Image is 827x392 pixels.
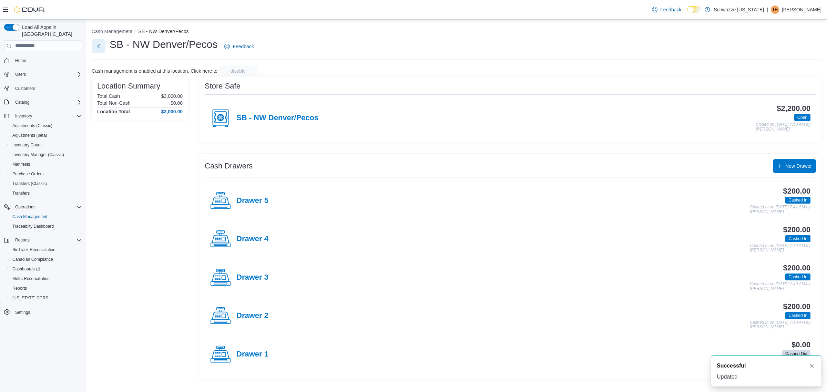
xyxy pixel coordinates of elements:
h4: Drawer 2 [236,311,268,320]
button: Inventory [12,112,35,120]
h3: $0.00 [792,341,810,349]
span: Inventory Manager (Classic) [12,152,64,157]
a: Metrc Reconciliation [10,275,52,283]
span: Inventory [12,112,82,120]
span: Reports [12,236,82,244]
h4: $3,000.00 [161,109,183,114]
h3: $200.00 [783,226,810,234]
h3: $200.00 [783,264,810,272]
button: Cash Management [92,29,132,34]
h4: Drawer 5 [236,196,268,205]
button: Inventory [1,111,85,121]
a: Customers [12,84,38,93]
span: Cashed In [785,235,810,242]
button: Adjustments (Classic) [7,121,85,131]
span: Canadian Compliance [10,255,82,264]
span: Cashed In [785,197,810,204]
span: Successful [717,362,746,370]
h4: Drawer 3 [236,273,268,282]
a: Inventory Count [10,141,44,149]
span: Cash Management [10,213,82,221]
a: Inventory Manager (Classic) [10,151,67,159]
span: Adjustments (Classic) [12,123,52,128]
h4: SB - NW Denver/Pecos [236,114,318,123]
button: Operations [1,202,85,212]
span: Traceabilty Dashboard [10,222,82,230]
img: Cova [14,6,45,13]
input: Dark Mode [687,6,702,13]
span: Manifests [10,160,82,168]
p: Cashed In on [DATE] 7:40 AM by [PERSON_NAME] [750,244,810,253]
button: Traceabilty Dashboard [7,221,85,231]
h3: Store Safe [205,82,241,90]
a: Home [12,56,29,65]
span: Metrc Reconciliation [10,275,82,283]
span: Feedback [233,43,254,50]
button: disable [219,65,257,76]
span: Open [797,114,807,121]
span: Customers [12,84,82,93]
p: [PERSON_NAME] [782,6,821,14]
button: Next [92,39,105,53]
span: Inventory [15,113,32,119]
button: Reports [1,235,85,245]
span: Users [15,72,26,77]
a: Feedback [222,40,256,53]
button: Transfers [7,188,85,198]
span: New Drawer [785,163,812,169]
button: New Drawer [773,159,816,173]
button: BioTrack Reconciliation [7,245,85,255]
span: Transfers [10,189,82,197]
span: Metrc Reconciliation [12,276,50,281]
span: Cashed In [788,312,807,319]
div: TJ Holt [771,6,779,14]
span: Cashed In [785,274,810,280]
button: SB - NW Denver/Pecos [138,29,188,34]
p: Schwazze [US_STATE] [714,6,764,14]
a: Adjustments (Classic) [10,122,55,130]
p: Cashed In on [DATE] 7:40 AM by [PERSON_NAME] [750,320,810,330]
button: Operations [12,203,38,211]
button: Manifests [7,159,85,169]
h4: Location Total [97,109,130,114]
span: Inventory Count [10,141,82,149]
span: Customers [15,86,35,91]
span: Operations [12,203,82,211]
span: Adjustments (Classic) [10,122,82,130]
span: Dashboards [10,265,82,273]
span: Purchase Orders [12,171,44,177]
button: Settings [1,307,85,317]
button: Home [1,55,85,65]
a: [US_STATE] CCRS [10,294,51,302]
p: $0.00 [171,100,183,106]
span: Purchase Orders [10,170,82,178]
a: Transfers [10,189,32,197]
a: Traceabilty Dashboard [10,222,57,230]
a: Cash Management [10,213,50,221]
button: Reports [12,236,32,244]
h3: $200.00 [783,187,810,195]
button: Catalog [1,97,85,107]
h3: $2,200.00 [777,104,810,113]
div: Updated [717,373,816,381]
button: Users [12,70,29,79]
span: Reports [15,237,30,243]
span: disable [231,68,246,74]
span: Users [12,70,82,79]
button: [US_STATE] CCRS [7,293,85,303]
h3: $200.00 [783,302,810,311]
a: BioTrack Reconciliation [10,246,58,254]
a: Transfers (Classic) [10,179,50,188]
a: Manifests [10,160,33,168]
a: Reports [10,284,30,292]
span: Inventory Count [12,142,42,148]
span: Dashboards [12,266,40,272]
span: Cashed In [788,274,807,280]
span: BioTrack Reconciliation [10,246,82,254]
span: Load All Apps in [GEOGRAPHIC_DATA] [19,24,82,38]
nav: An example of EuiBreadcrumbs [92,28,821,36]
a: Canadian Compliance [10,255,56,264]
span: Feedback [660,6,681,13]
span: Cashed In [788,197,807,203]
span: [US_STATE] CCRS [12,295,48,301]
